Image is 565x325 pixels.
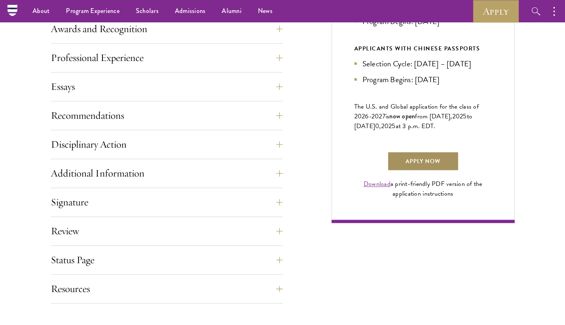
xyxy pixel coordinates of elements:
span: The U.S. and Global application for the class of 202 [354,102,479,121]
button: Essays [51,77,283,96]
div: APPLICANTS WITH CHINESE PASSPORTS [354,44,492,54]
button: Disciplinary Action [51,135,283,154]
button: Signature [51,192,283,212]
button: Resources [51,279,283,299]
span: is [386,111,390,121]
span: 0 [375,121,379,131]
span: 5 [392,121,395,131]
span: 6 [365,111,369,121]
a: Apply Now [387,151,459,171]
button: Status Page [51,250,283,270]
span: now open [389,111,415,121]
span: from [DATE], [415,111,452,121]
span: , [379,121,381,131]
span: 202 [381,121,392,131]
span: 7 [382,111,386,121]
button: Professional Experience [51,48,283,68]
li: Selection Cycle: [DATE] – [DATE] [354,58,492,70]
button: Recommendations [51,106,283,125]
div: a print-friendly PDF version of the application instructions [354,179,492,198]
span: to [DATE] [354,111,472,131]
button: Review [51,221,283,241]
li: Program Begins: [DATE] [354,74,492,85]
a: Download [364,179,390,189]
button: Awards and Recognition [51,19,283,39]
span: at 3 p.m. EDT. [396,121,436,131]
span: -202 [369,111,382,121]
span: 5 [463,111,467,121]
span: 202 [452,111,463,121]
button: Additional Information [51,164,283,183]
